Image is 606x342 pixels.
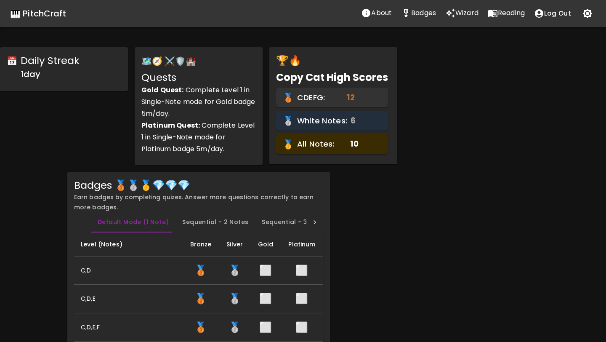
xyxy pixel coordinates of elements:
div: Badge mode tabs [91,212,306,232]
span: assignment [141,55,196,67]
th: Silver [219,232,250,256]
span: Get 300 correct notes with a score of 100% or better to earn the Platinum badge. [295,320,308,334]
th: C,D,E [74,285,182,313]
button: About [356,5,396,21]
th: Platinum [281,232,323,256]
span: Get 75 correct notes with a score of 98% or better to earn the Bronze badge. [194,291,207,305]
span: Get 225 correct notes with a score of 98% or better to earn the Gold badge. [259,263,272,277]
span: Get 75 correct notes with a score of 98% or better to earn the Bronze badge. [194,263,207,277]
div: Quests [141,71,256,84]
th: C,D,E,F [74,313,182,341]
th: Level (Notes) [74,232,182,256]
button: Stats [396,5,441,21]
span: Get 150 correct notes with a score of 98% or better to earn the Silver badge. [229,320,241,334]
button: Reading [483,5,529,21]
span: Get 225 correct notes with a score of 98% or better to earn the Gold badge. [259,291,272,305]
strong: Gold Quest: [141,85,184,95]
span: Get 225 correct notes with a score of 98% or better to earn the Gold badge. [259,320,272,334]
span: gold [283,138,294,151]
a: Reading [483,5,529,22]
div: Complete Level 1 in Single-Note mode for Platinum badge 5m/day. [141,120,256,155]
span: Get 150 correct notes with a score of 98% or better to earn the Silver badge. [229,263,241,277]
a: 🎹 PitchCraft [10,7,66,20]
span: 6 [351,115,356,127]
th: Bronze [182,232,219,256]
p: Reading [498,8,525,18]
span: Get 150 correct notes with a score of 98% or better to earn the Silver badge. [229,291,241,305]
span: White Notes: [297,115,347,127]
button: Sequential - 2 Notes [175,212,255,232]
span: CDEFG: [297,92,343,104]
div: Badges 🥉🥈🥇💎💎💎 [74,179,323,192]
span: All Notes: [297,138,343,150]
span: bronze [283,91,294,104]
th: C,D [74,256,182,284]
p: Badges [411,8,436,18]
a: Wizard [441,5,483,22]
div: Copy Cat High Scores [276,71,388,84]
div: Daily Streak [21,54,80,67]
div: Complete Level 1 in Single-Note mode for Gold badge 5m/day. [141,84,256,120]
button: Default Mode (1 Note) [91,212,175,232]
p: Wizard [455,8,478,18]
a: About [356,5,396,22]
span: Get 300 correct notes with a score of 100% or better to earn the Platinum badge. [295,263,308,277]
button: Sequential - 3 Notes [255,212,335,232]
button: account of current user [529,5,576,22]
th: Gold [250,232,281,256]
strong: Platinum Quest: [141,120,200,130]
p: About [371,8,392,18]
span: star [276,53,301,67]
span: silver [283,114,294,127]
span: Earn badges by completing quizes. Answer more questions correctly to earn more badges. [74,193,314,211]
span: 10 [347,137,362,151]
span: calendar [7,55,17,67]
span: 12 [347,92,355,104]
span: Get 75 correct notes with a score of 98% or better to earn the Bronze badge. [194,320,207,334]
span: Get 300 correct notes with a score of 100% or better to earn the Platinum badge. [295,291,308,305]
button: Wizard [441,5,483,21]
h6: 1 day [21,67,80,81]
a: Stats [396,5,441,22]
